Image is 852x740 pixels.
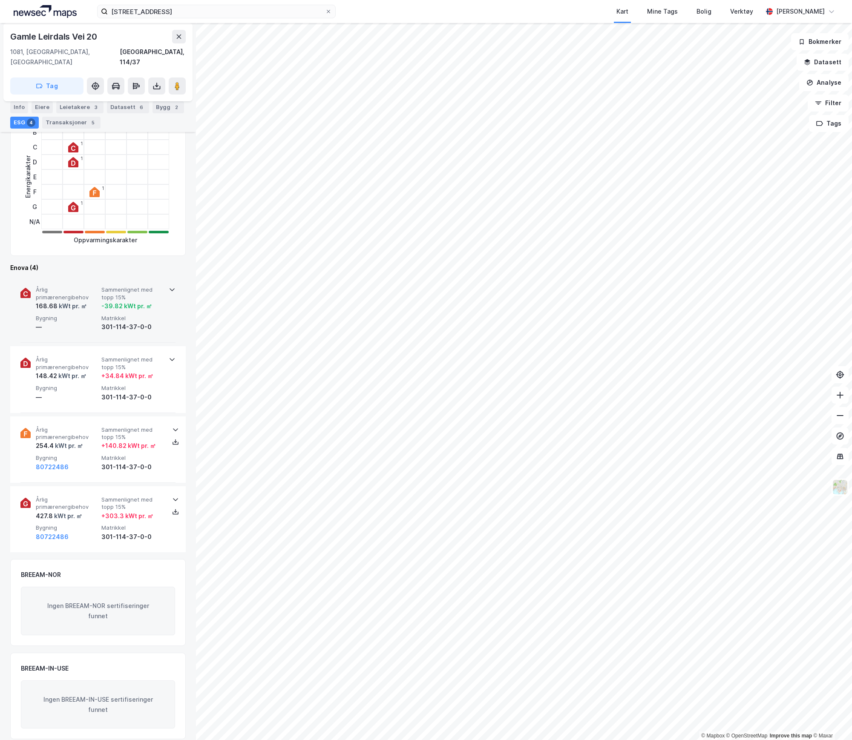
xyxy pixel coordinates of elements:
[36,356,98,371] span: Årlig primærenergibehov
[120,47,186,67] div: [GEOGRAPHIC_DATA], 114/37
[53,511,82,521] div: kWt pr. ㎡
[21,663,69,674] div: BREEAM-IN-USE
[36,454,98,462] span: Bygning
[809,699,852,740] iframe: Chat Widget
[101,496,164,511] span: Sammenlignet med topp 15%
[81,141,83,146] div: 1
[101,454,164,462] span: Matrikkel
[27,118,35,127] div: 4
[36,286,98,301] span: Årlig primærenergibehov
[21,587,175,635] div: Ingen BREEAM-NOR sertifiseringer funnet
[92,103,100,112] div: 3
[616,6,628,17] div: Kart
[101,356,164,371] span: Sammenlignet med topp 15%
[101,462,164,472] div: 301-114-37-0-0
[32,101,53,113] div: Eiere
[101,511,153,521] div: + 303.3 kWt pr. ㎡
[36,301,87,311] div: 168.68
[101,286,164,301] span: Sammenlignet med topp 15%
[36,511,82,521] div: 427.8
[10,30,99,43] div: Gamle Leirdals Vei 20
[726,733,768,739] a: OpenStreetMap
[101,532,164,542] div: 301-114-37-0-0
[29,140,40,155] div: C
[101,426,164,441] span: Sammenlignet med topp 15%
[54,441,83,451] div: kWt pr. ㎡
[36,392,98,402] div: —
[36,384,98,392] span: Bygning
[36,315,98,322] span: Bygning
[108,5,325,18] input: Søk på adresse, matrikkel, gårdeiere, leietakere eller personer
[14,5,77,18] img: logo.a4113a55bc3d86da70a041830d287a7e.svg
[81,201,83,206] div: 1
[697,6,711,17] div: Bolig
[36,462,69,472] button: 80722486
[21,680,175,729] div: Ingen BREEAM-IN-USE sertifiseringer funnet
[101,524,164,531] span: Matrikkel
[101,322,164,332] div: 301-114-37-0-0
[21,570,61,580] div: BREEAM-NOR
[10,117,39,129] div: ESG
[29,125,40,140] div: B
[36,532,69,542] button: 80722486
[10,77,83,95] button: Tag
[797,54,849,71] button: Datasett
[647,6,678,17] div: Mine Tags
[74,235,137,245] div: Oppvarmingskarakter
[29,199,40,214] div: G
[36,496,98,511] span: Årlig primærenergibehov
[101,392,164,402] div: 301-114-37-0-0
[81,156,83,161] div: 1
[42,117,101,129] div: Transaksjoner
[101,441,156,451] div: + 140.82 kWt pr. ㎡
[29,184,40,199] div: F
[56,101,104,113] div: Leietakere
[730,6,753,17] div: Verktøy
[791,33,849,50] button: Bokmerker
[107,101,149,113] div: Datasett
[36,441,83,451] div: 254.4
[153,101,184,113] div: Bygg
[29,214,40,229] div: N/A
[172,103,181,112] div: 2
[57,371,86,381] div: kWt pr. ㎡
[776,6,825,17] div: [PERSON_NAME]
[29,155,40,169] div: D
[770,733,812,739] a: Improve this map
[36,322,98,332] div: —
[101,301,152,311] div: -39.82 kWt pr. ㎡
[36,426,98,441] span: Årlig primærenergibehov
[10,101,28,113] div: Info
[809,115,849,132] button: Tags
[102,186,104,191] div: 1
[101,371,153,381] div: + 34.84 kWt pr. ㎡
[36,524,98,531] span: Bygning
[137,103,146,112] div: 6
[29,169,40,184] div: E
[799,74,849,91] button: Analyse
[58,301,87,311] div: kWt pr. ㎡
[808,95,849,112] button: Filter
[23,155,33,198] div: Energikarakter
[89,118,97,127] div: 5
[10,263,186,273] div: Enova (4)
[101,315,164,322] span: Matrikkel
[36,371,86,381] div: 148.42
[701,733,725,739] a: Mapbox
[10,47,120,67] div: 1081, [GEOGRAPHIC_DATA], [GEOGRAPHIC_DATA]
[101,384,164,392] span: Matrikkel
[832,479,848,495] img: Z
[809,699,852,740] div: Kontrollprogram for chat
